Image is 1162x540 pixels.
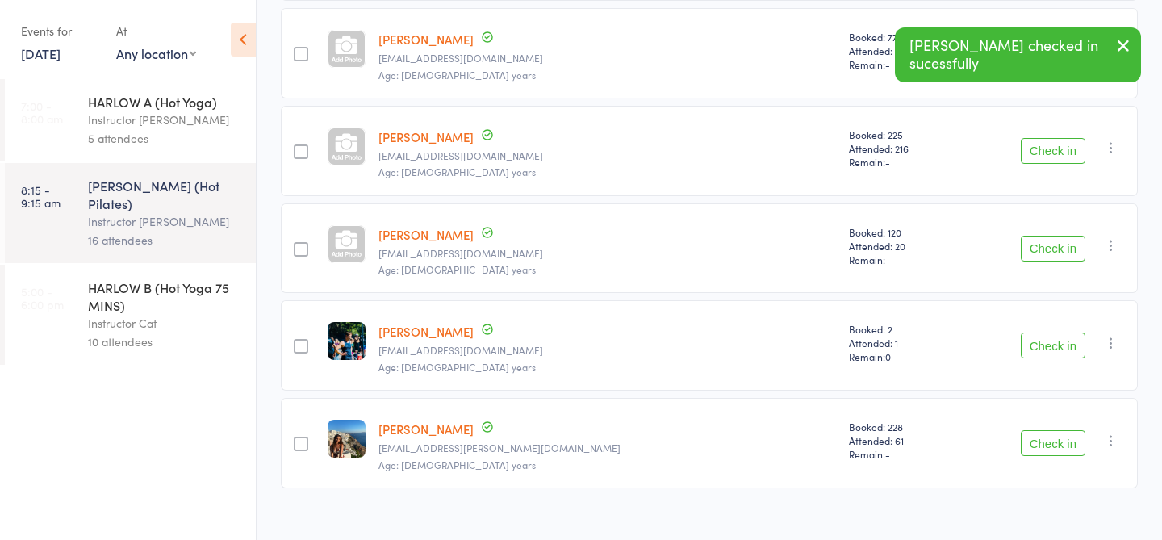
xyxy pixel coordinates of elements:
[378,248,837,259] small: nina212007@icloud.com
[378,128,474,145] a: [PERSON_NAME]
[378,150,837,161] small: Sharonjordan7777@gmail.com
[21,183,61,209] time: 8:15 - 9:15 am
[1021,333,1085,358] button: Check in
[849,350,956,363] span: Remain:
[88,212,242,231] div: Instructor [PERSON_NAME]
[1021,236,1085,262] button: Check in
[849,447,956,461] span: Remain:
[88,129,242,148] div: 5 attendees
[116,18,196,44] div: At
[21,18,100,44] div: Events for
[885,253,890,266] span: -
[849,433,956,447] span: Attended: 61
[849,155,956,169] span: Remain:
[116,44,196,62] div: Any location
[378,345,837,356] small: mhcvickers@gmail.com
[378,458,536,471] span: Age: [DEMOGRAPHIC_DATA] years
[1021,430,1085,456] button: Check in
[21,44,61,62] a: [DATE]
[885,57,890,71] span: -
[378,31,474,48] a: [PERSON_NAME]
[21,99,63,125] time: 7:00 - 8:00 am
[88,314,242,333] div: Instructor Cat
[378,52,837,64] small: shannonhurst12@gmail.com
[328,322,366,360] img: image1689166245.png
[849,420,956,433] span: Booked: 228
[378,421,474,437] a: [PERSON_NAME]
[1021,138,1085,164] button: Check in
[849,57,956,71] span: Remain:
[895,27,1141,82] div: [PERSON_NAME] checked in sucessfully
[88,177,242,212] div: [PERSON_NAME] (Hot Pilates)
[849,30,956,44] span: Booked: 774
[88,111,242,129] div: Instructor [PERSON_NAME]
[849,239,956,253] span: Attended: 20
[849,336,956,350] span: Attended: 1
[328,420,366,458] img: image1715168390.png
[378,323,474,340] a: [PERSON_NAME]
[21,285,64,311] time: 5:00 - 6:00 pm
[5,163,256,263] a: 8:15 -9:15 am[PERSON_NAME] (Hot Pilates)Instructor [PERSON_NAME]16 attendees
[378,165,536,178] span: Age: [DEMOGRAPHIC_DATA] years
[378,262,536,276] span: Age: [DEMOGRAPHIC_DATA] years
[88,278,242,314] div: HARLOW B (Hot Yoga 75 MINS)
[849,128,956,141] span: Booked: 225
[5,265,256,365] a: 5:00 -6:00 pmHARLOW B (Hot Yoga 75 MINS)Instructor Cat10 attendees
[849,253,956,266] span: Remain:
[5,79,256,161] a: 7:00 -8:00 amHARLOW A (Hot Yoga)Instructor [PERSON_NAME]5 attendees
[849,141,956,155] span: Attended: 216
[849,225,956,239] span: Booked: 120
[378,226,474,243] a: [PERSON_NAME]
[849,44,956,57] span: Attended: 750
[885,447,890,461] span: -
[885,350,891,363] span: 0
[378,68,536,82] span: Age: [DEMOGRAPHIC_DATA] years
[88,231,242,249] div: 16 attendees
[885,155,890,169] span: -
[88,93,242,111] div: HARLOW A (Hot Yoga)
[88,333,242,351] div: 10 attendees
[849,322,956,336] span: Booked: 2
[378,442,837,454] small: kkashanti.walmsley@gmail.com
[378,360,536,374] span: Age: [DEMOGRAPHIC_DATA] years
